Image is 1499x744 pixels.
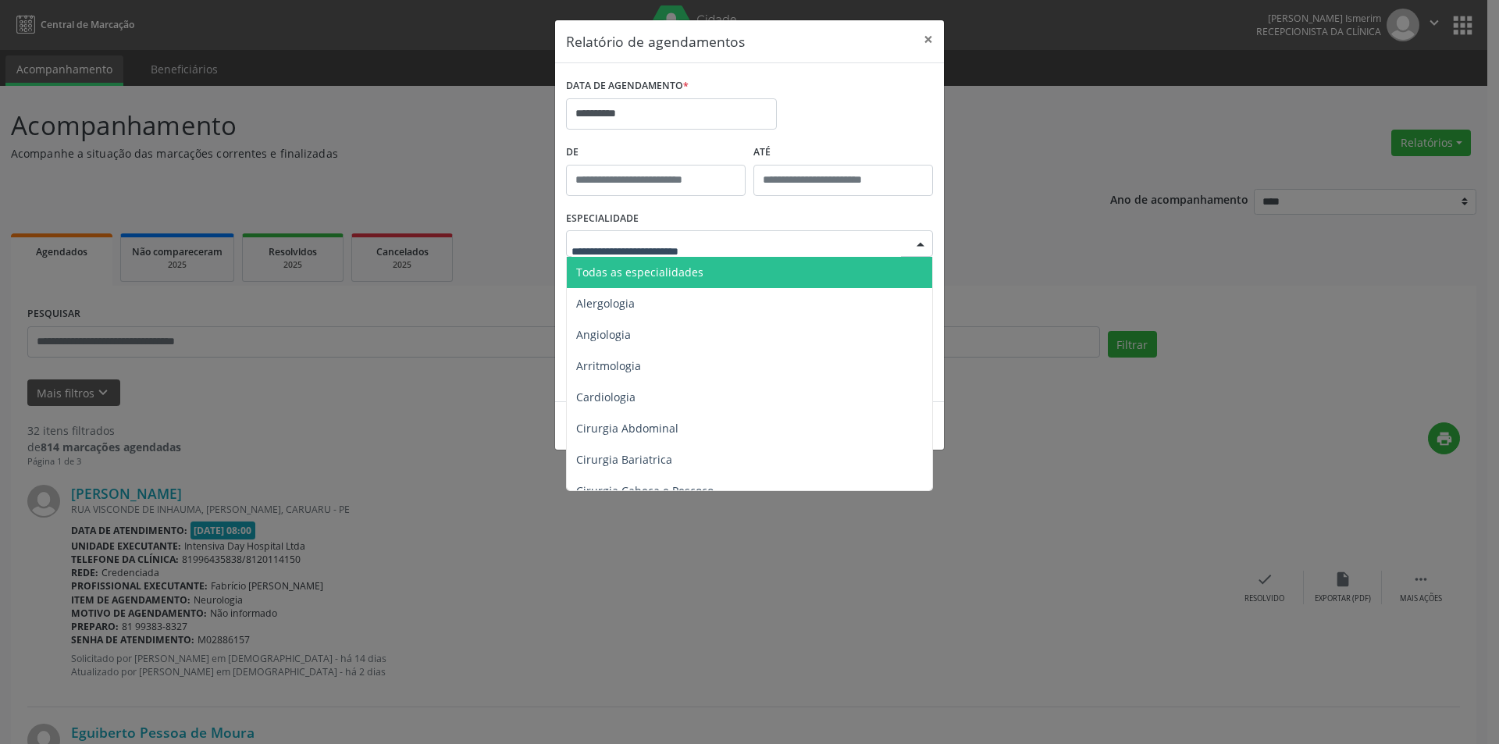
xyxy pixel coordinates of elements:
[913,20,944,59] button: Close
[576,296,635,311] span: Alergologia
[576,327,631,342] span: Angiologia
[576,390,636,404] span: Cardiologia
[753,141,933,165] label: ATÉ
[566,207,639,231] label: ESPECIALIDADE
[576,452,672,467] span: Cirurgia Bariatrica
[566,31,745,52] h5: Relatório de agendamentos
[566,74,689,98] label: DATA DE AGENDAMENTO
[576,483,714,498] span: Cirurgia Cabeça e Pescoço
[576,421,678,436] span: Cirurgia Abdominal
[576,358,641,373] span: Arritmologia
[576,265,703,279] span: Todas as especialidades
[566,141,746,165] label: De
